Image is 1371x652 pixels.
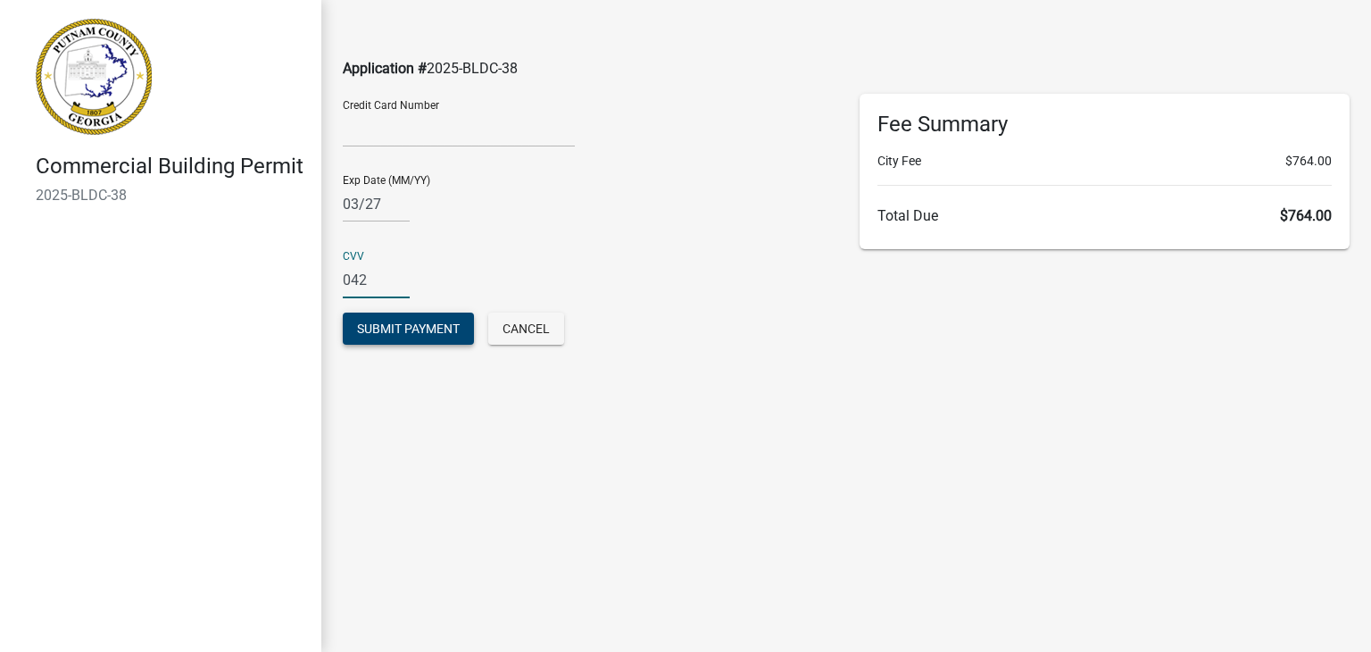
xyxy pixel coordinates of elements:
li: City Fee [877,152,1332,171]
h6: Fee Summary [877,112,1332,138]
span: $764.00 [1285,152,1332,171]
h4: Commercial Building Permit [36,154,307,180]
span: Application # [343,60,427,77]
h6: 2025-BLDC-38 [36,187,307,204]
span: $764.00 [1280,207,1332,224]
span: Cancel [503,322,550,336]
h6: Total Due [877,207,1332,224]
button: Cancel [488,313,564,345]
label: Credit Card Number [343,100,439,111]
img: Putnam County, Georgia [36,19,152,135]
button: Submit Payment [343,313,474,345]
span: 2025-BLDC-38 [427,60,518,77]
span: Submit Payment [357,322,460,336]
